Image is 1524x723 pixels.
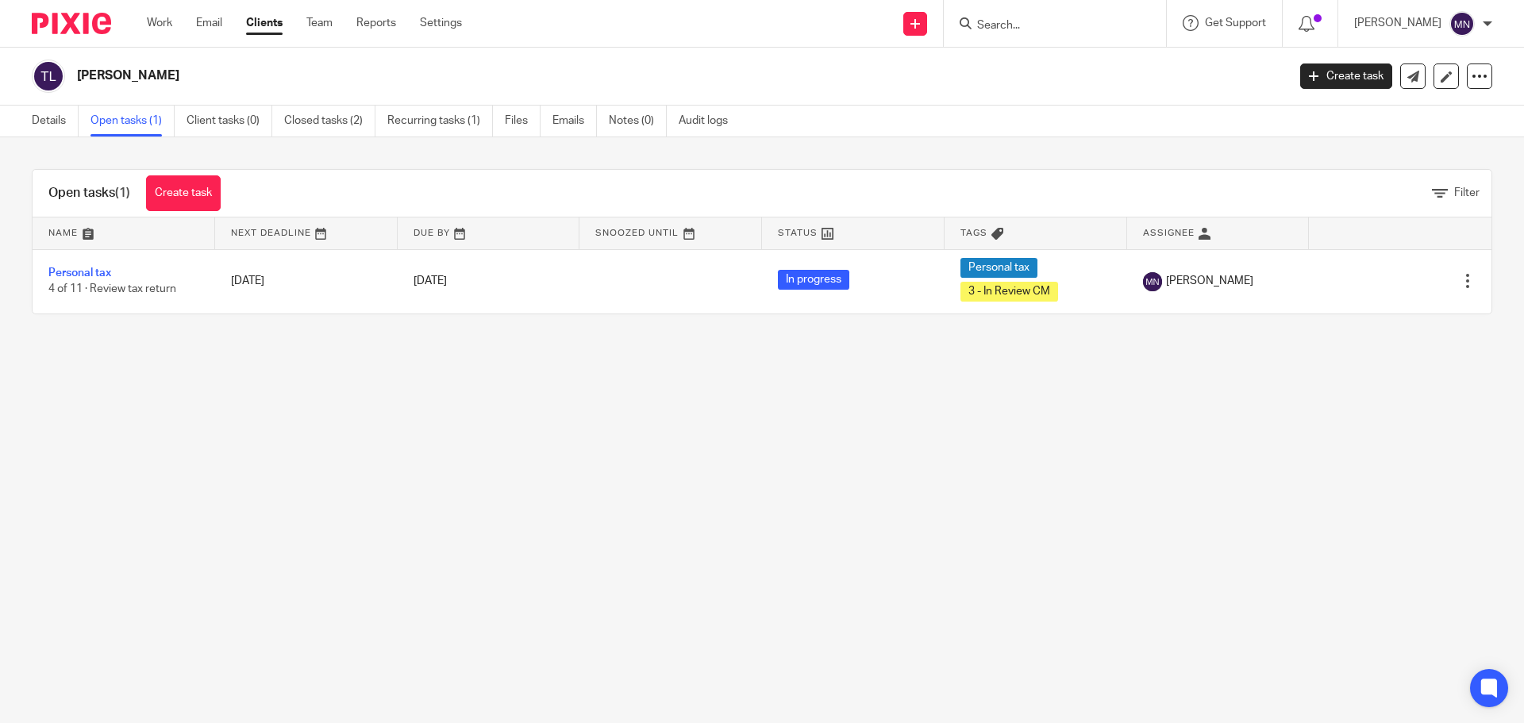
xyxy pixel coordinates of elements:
[1454,187,1480,198] span: Filter
[115,187,130,199] span: (1)
[77,67,1037,84] h2: [PERSON_NAME]
[976,19,1118,33] input: Search
[48,185,130,202] h1: Open tasks
[414,275,447,287] span: [DATE]
[1205,17,1266,29] span: Get Support
[1143,272,1162,291] img: svg%3E
[306,15,333,31] a: Team
[505,106,541,137] a: Files
[146,175,221,211] a: Create task
[679,106,740,137] a: Audit logs
[1449,11,1475,37] img: svg%3E
[778,229,818,237] span: Status
[552,106,597,137] a: Emails
[420,15,462,31] a: Settings
[387,106,493,137] a: Recurring tasks (1)
[960,229,987,237] span: Tags
[778,270,849,290] span: In progress
[284,106,375,137] a: Closed tasks (2)
[90,106,175,137] a: Open tasks (1)
[187,106,272,137] a: Client tasks (0)
[1354,15,1441,31] p: [PERSON_NAME]
[147,15,172,31] a: Work
[196,15,222,31] a: Email
[960,258,1037,278] span: Personal tax
[595,229,679,237] span: Snoozed Until
[246,15,283,31] a: Clients
[1300,63,1392,89] a: Create task
[960,282,1058,302] span: 3 - In Review CM
[32,106,79,137] a: Details
[32,13,111,34] img: Pixie
[609,106,667,137] a: Notes (0)
[1166,273,1253,289] span: [PERSON_NAME]
[48,267,111,279] a: Personal tax
[356,15,396,31] a: Reports
[48,284,176,295] span: 4 of 11 · Review tax return
[32,60,65,93] img: svg%3E
[215,249,398,313] td: [DATE]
